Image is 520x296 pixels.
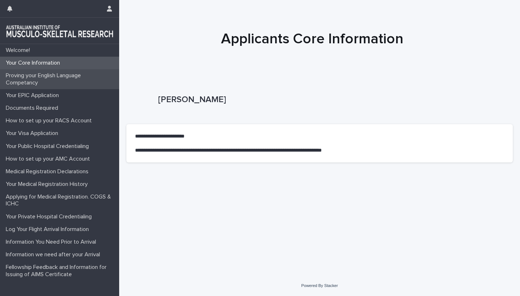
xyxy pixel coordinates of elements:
[158,95,510,105] p: [PERSON_NAME]
[3,251,106,258] p: Information we need after your Arrival
[3,181,94,188] p: Your Medical Registration History
[3,72,119,86] p: Proving your English Language Competancy
[3,213,97,220] p: Your Private Hospital Credentialing
[3,92,65,99] p: Your EPIC Application
[3,226,95,233] p: Log Your Flight Arrival Information
[3,130,64,137] p: Your Visa Application
[3,156,96,162] p: How to set up your AMC Account
[135,30,489,48] h1: Applicants Core Information
[3,264,119,278] p: Fellowship Feedback and Information for Issuing of AIMS Certificate
[3,105,64,112] p: Documents Required
[3,117,97,124] p: How to set up your RACS Account
[301,283,338,288] a: Powered By Stacker
[3,168,94,175] p: Medical Registration Declarations
[3,239,102,245] p: Information You Need Prior to Arrival
[3,143,95,150] p: Your Public Hospital Credentialing
[6,23,113,38] img: 1xcjEmqDTcmQhduivVBy
[3,47,36,54] p: Welcome!
[3,60,66,66] p: Your Core Information
[3,193,119,207] p: Applying for Medical Registration. COGS & ICHC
